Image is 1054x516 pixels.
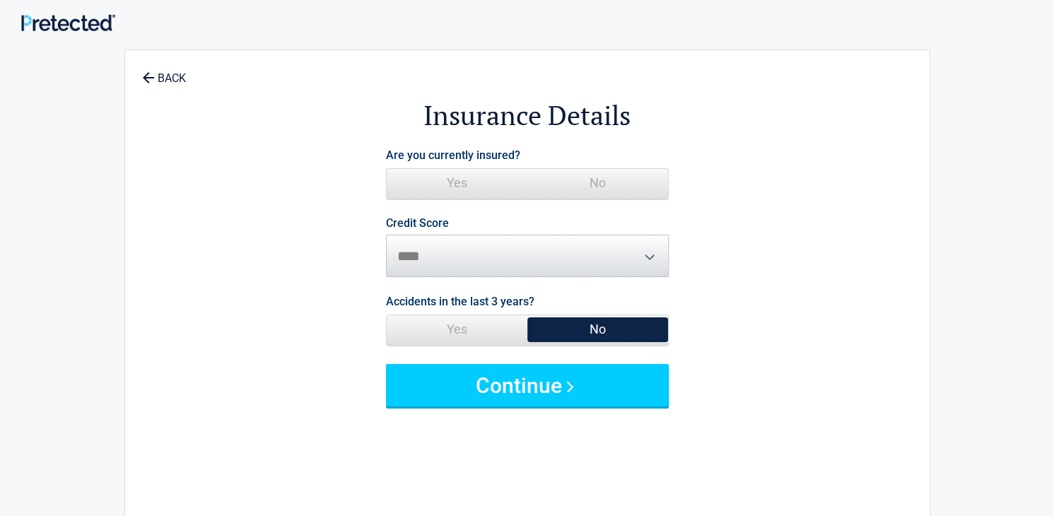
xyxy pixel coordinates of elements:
[386,364,669,406] button: Continue
[21,14,115,31] img: Main Logo
[387,169,527,197] span: Yes
[386,292,534,311] label: Accidents in the last 3 years?
[527,169,668,197] span: No
[203,98,852,134] h2: Insurance Details
[387,315,527,344] span: Yes
[386,146,520,165] label: Are you currently insured?
[139,59,189,84] a: BACK
[386,218,449,229] label: Credit Score
[527,315,668,344] span: No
